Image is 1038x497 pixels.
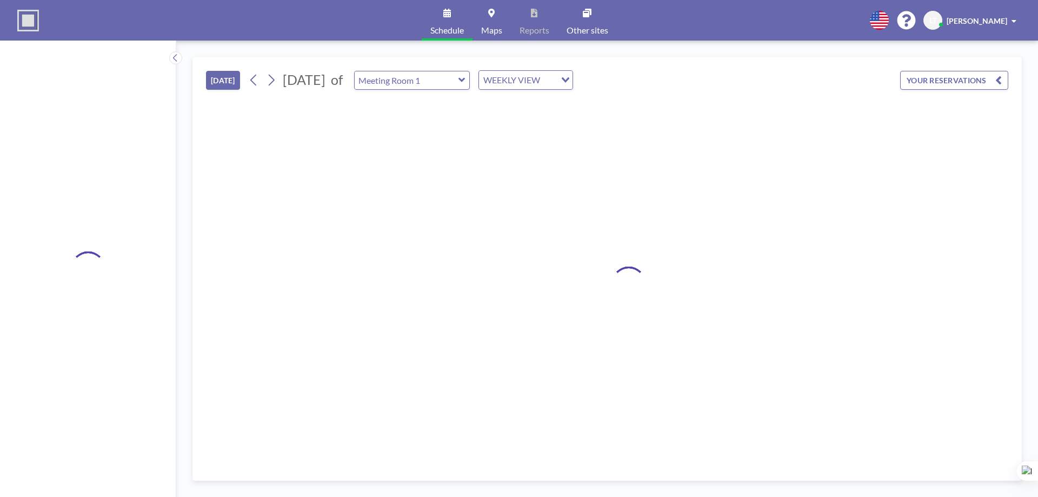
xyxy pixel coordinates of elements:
[430,26,464,35] span: Schedule
[479,71,573,89] div: Search for option
[206,71,240,90] button: [DATE]
[283,71,325,88] span: [DATE]
[543,73,555,87] input: Search for option
[900,71,1008,90] button: YOUR RESERVATIONS
[331,71,343,88] span: of
[567,26,608,35] span: Other sites
[520,26,549,35] span: Reports
[929,16,937,25] span: LT
[481,26,502,35] span: Maps
[355,71,458,89] input: Meeting Room 1
[947,16,1007,25] span: [PERSON_NAME]
[17,10,39,31] img: organization-logo
[481,73,542,87] span: WEEKLY VIEW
